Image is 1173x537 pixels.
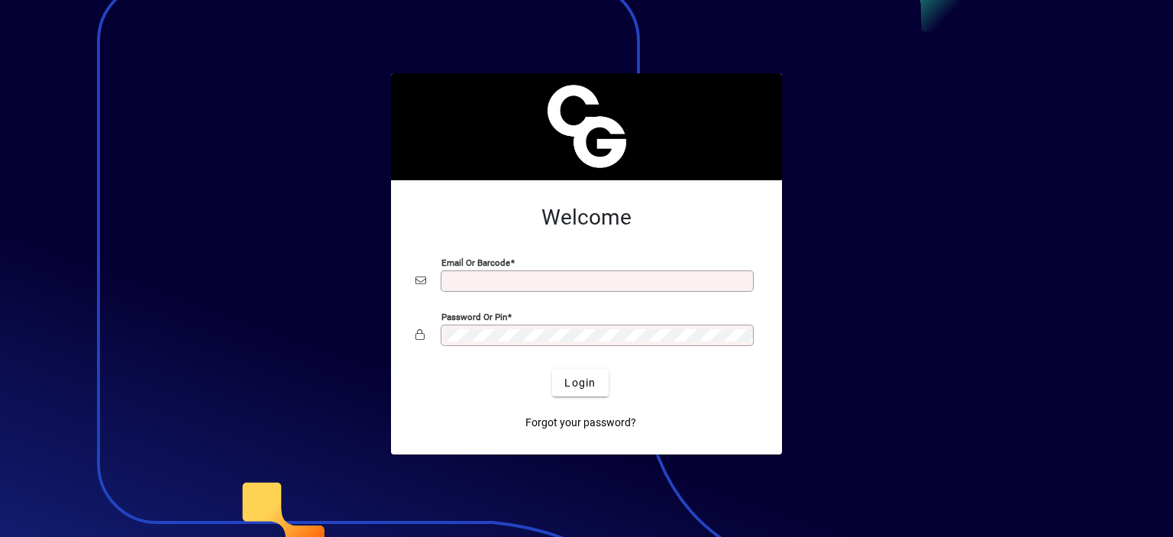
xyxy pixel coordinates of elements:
[552,369,608,396] button: Login
[441,312,507,322] mat-label: Password or Pin
[415,205,758,231] h2: Welcome
[525,415,636,431] span: Forgot your password?
[564,375,596,391] span: Login
[519,409,642,436] a: Forgot your password?
[441,257,510,268] mat-label: Email or Barcode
